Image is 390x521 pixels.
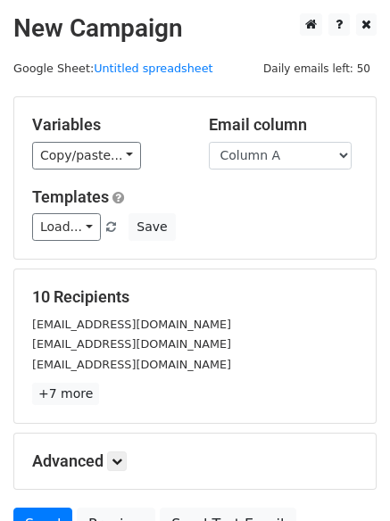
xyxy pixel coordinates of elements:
[32,451,358,471] h5: Advanced
[32,287,358,307] h5: 10 Recipients
[94,62,212,75] a: Untitled spreadsheet
[32,187,109,206] a: Templates
[32,318,231,331] small: [EMAIL_ADDRESS][DOMAIN_NAME]
[32,142,141,170] a: Copy/paste...
[13,13,377,44] h2: New Campaign
[32,383,99,405] a: +7 more
[257,62,377,75] a: Daily emails left: 50
[32,337,231,351] small: [EMAIL_ADDRESS][DOMAIN_NAME]
[13,62,213,75] small: Google Sheet:
[32,213,101,241] a: Load...
[32,115,182,135] h5: Variables
[257,59,377,79] span: Daily emails left: 50
[129,213,175,241] button: Save
[32,358,231,371] small: [EMAIL_ADDRESS][DOMAIN_NAME]
[209,115,359,135] h5: Email column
